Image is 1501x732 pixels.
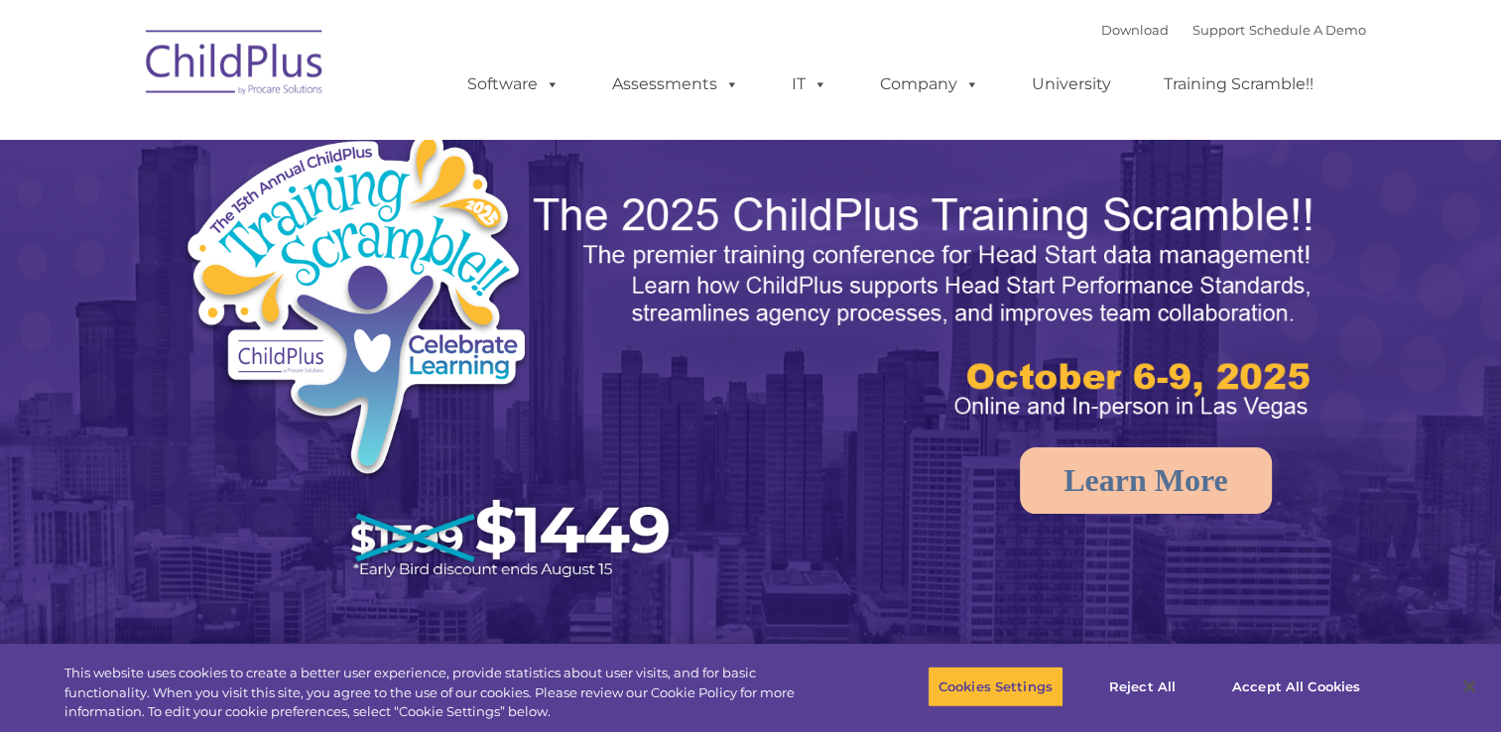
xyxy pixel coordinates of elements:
[64,664,825,722] div: This website uses cookies to create a better user experience, provide statistics about user visit...
[772,64,847,104] a: IT
[1101,22,1366,38] font: |
[447,64,579,104] a: Software
[276,131,336,146] span: Last name
[1101,22,1169,38] a: Download
[1192,22,1245,38] a: Support
[928,666,1063,707] button: Cookies Settings
[1221,666,1371,707] button: Accept All Cookies
[860,64,999,104] a: Company
[1012,64,1131,104] a: University
[1447,665,1491,708] button: Close
[1144,64,1333,104] a: Training Scramble!!
[276,212,360,227] span: Phone number
[1020,447,1272,514] a: Learn More
[136,16,334,115] img: ChildPlus by Procare Solutions
[592,64,759,104] a: Assessments
[1080,666,1204,707] button: Reject All
[1249,22,1366,38] a: Schedule A Demo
